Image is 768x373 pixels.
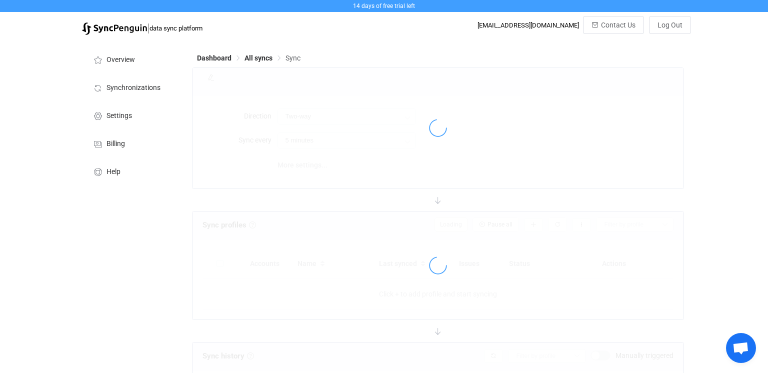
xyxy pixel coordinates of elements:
[197,54,231,62] span: Dashboard
[649,16,691,34] button: Log Out
[583,16,644,34] button: Contact Us
[726,333,756,363] div: Open chat
[147,21,149,35] span: |
[82,157,182,185] a: Help
[82,45,182,73] a: Overview
[601,21,635,29] span: Contact Us
[149,24,202,32] span: data sync platform
[82,101,182,129] a: Settings
[244,54,272,62] span: All syncs
[82,129,182,157] a: Billing
[82,22,147,35] img: syncpenguin.svg
[106,168,120,176] span: Help
[197,54,300,61] div: Breadcrumb
[82,73,182,101] a: Synchronizations
[82,21,202,35] a: |data sync platform
[657,21,682,29] span: Log Out
[353,2,415,9] span: 14 days of free trial left
[477,21,579,29] div: [EMAIL_ADDRESS][DOMAIN_NAME]
[106,140,125,148] span: Billing
[285,54,300,62] span: Sync
[106,56,135,64] span: Overview
[106,112,132,120] span: Settings
[106,84,160,92] span: Synchronizations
